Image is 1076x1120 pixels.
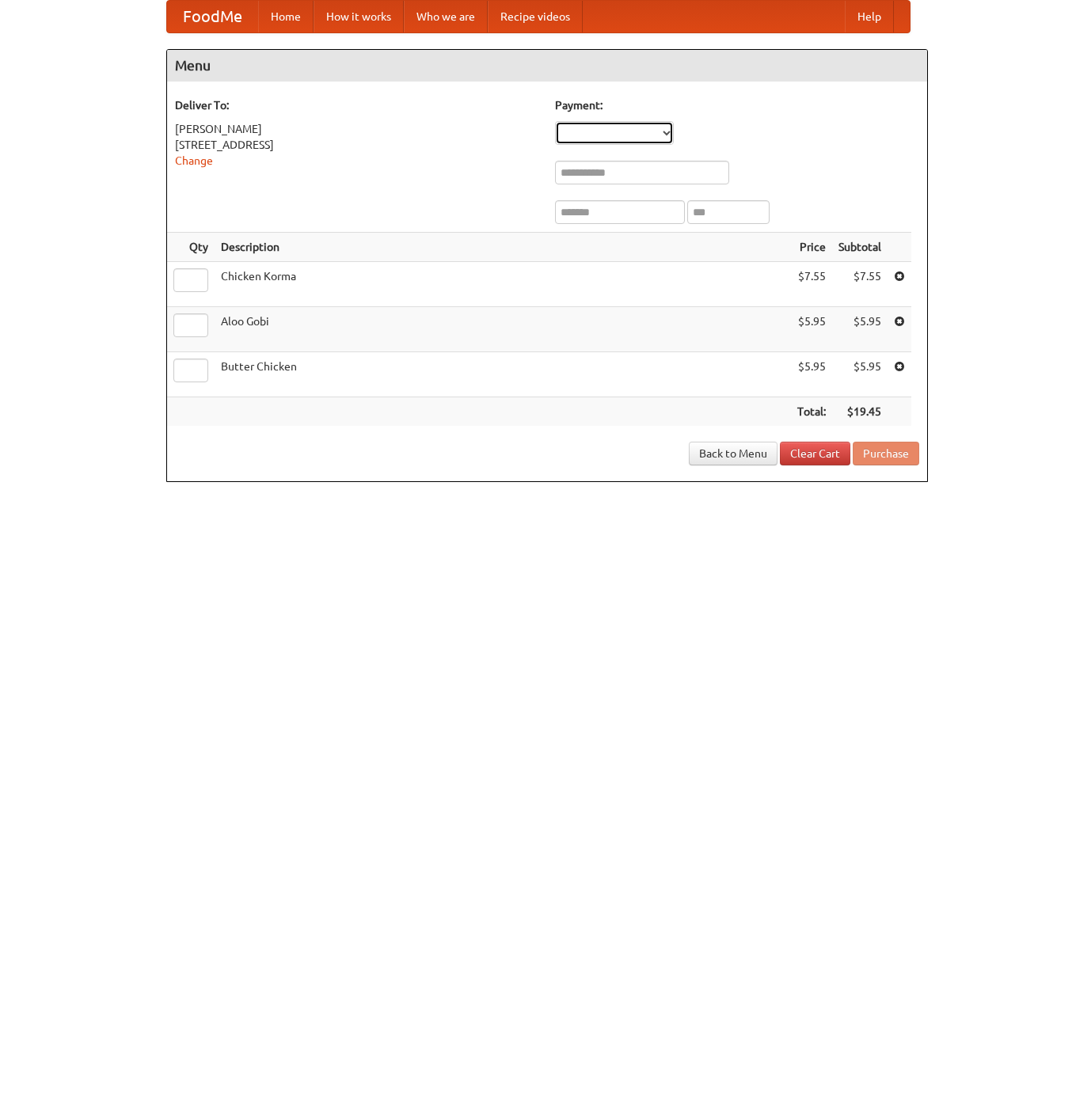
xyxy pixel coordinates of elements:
td: $5.95 [791,307,832,352]
h4: Menu [167,50,927,82]
th: Total: [791,397,832,427]
a: Change [175,154,213,167]
th: Subtotal [832,233,888,262]
a: Help [845,1,894,32]
a: Back to Menu [689,442,778,465]
div: [PERSON_NAME] [175,121,539,137]
button: Purchase [853,442,919,465]
td: $7.55 [791,262,832,307]
a: Clear Cart [780,442,850,465]
a: Who we are [404,1,488,32]
td: Butter Chicken [215,352,791,397]
div: [STREET_ADDRESS] [175,137,539,153]
a: Home [258,1,314,32]
th: Price [791,233,832,262]
th: Description [215,233,791,262]
th: $19.45 [832,397,888,427]
td: $5.95 [832,307,888,352]
td: Chicken Korma [215,262,791,307]
td: Aloo Gobi [215,307,791,352]
td: $5.95 [832,352,888,397]
a: How it works [314,1,404,32]
a: Recipe videos [488,1,583,32]
td: $7.55 [832,262,888,307]
th: Qty [167,233,215,262]
td: $5.95 [791,352,832,397]
a: FoodMe [167,1,258,32]
h5: Deliver To: [175,97,539,113]
h5: Payment: [555,97,919,113]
